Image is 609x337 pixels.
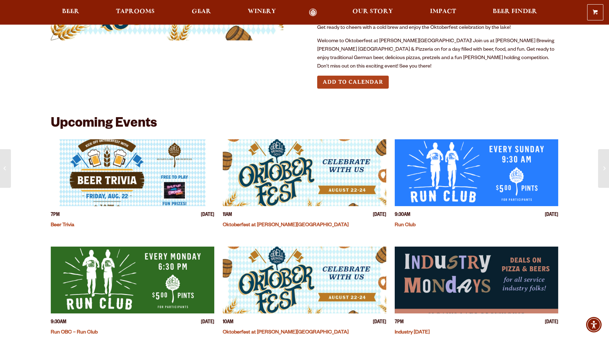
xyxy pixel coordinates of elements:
span: [DATE] [373,212,386,219]
a: View event details [51,247,214,313]
span: Taprooms [116,9,155,14]
span: Beer Finder [493,9,537,14]
span: Our Story [352,9,393,14]
a: Beer Trivia [51,223,74,228]
span: [DATE] [545,212,558,219]
a: View event details [223,139,386,206]
span: [DATE] [201,212,214,219]
h2: Upcoming Events [51,117,157,132]
span: 9:30AM [51,319,66,326]
p: Get ready to cheers with a cold brew and enjoy the Oktoberfest celebration by the lake! [317,24,558,32]
a: Run OBC – Run Club [51,330,98,336]
span: Winery [248,9,276,14]
a: Odell Home [300,8,326,17]
span: Gear [192,9,211,14]
p: Welcome to Oktoberfest at [PERSON_NAME][GEOGRAPHIC_DATA]! Join us at [PERSON_NAME] Brewing [PERSO... [317,37,558,71]
a: View event details [395,247,558,313]
a: Winery [243,8,281,17]
a: View event details [223,247,386,313]
a: Oktoberfest at [PERSON_NAME][GEOGRAPHIC_DATA] [223,330,349,336]
span: Beer [62,9,79,14]
a: Gear [187,8,216,17]
a: Taprooms [111,8,159,17]
a: Our Story [348,8,398,17]
span: 7PM [395,319,404,326]
span: [DATE] [201,319,214,326]
span: 11AM [223,212,232,219]
span: 9:30AM [395,212,410,219]
a: Beer [57,8,84,17]
a: Oktoberfest at [PERSON_NAME][GEOGRAPHIC_DATA] [223,223,349,228]
a: Beer Finder [488,8,542,17]
span: Impact [430,9,456,14]
a: View event details [395,139,558,206]
a: Impact [425,8,461,17]
div: Accessibility Menu [586,317,602,332]
a: Run Club [395,223,416,228]
span: 10AM [223,319,233,326]
span: [DATE] [373,319,386,326]
a: Industry [DATE] [395,330,430,336]
span: [DATE] [545,319,558,326]
span: 7PM [51,212,60,219]
a: View event details [51,139,214,206]
button: Add to Calendar [317,76,389,89]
